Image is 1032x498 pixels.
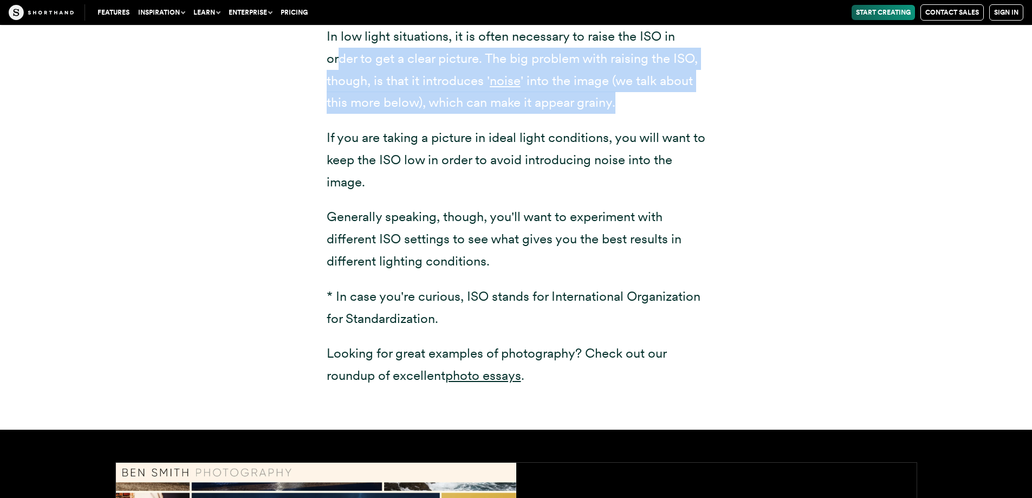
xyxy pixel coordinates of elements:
[445,367,521,383] a: photo essays
[9,5,74,20] img: The Craft
[490,73,521,88] a: noise
[327,127,706,193] p: If you are taking a picture in ideal light conditions, you will want to keep the ISO low in order...
[276,5,312,20] a: Pricing
[327,342,706,387] p: Looking for great examples of photography? Check out our roundup of excellent .
[920,4,984,21] a: Contact Sales
[134,5,189,20] button: Inspiration
[189,5,224,20] button: Learn
[224,5,276,20] button: Enterprise
[989,4,1023,21] a: Sign in
[327,286,706,330] p: * In case you're curious, ISO stands for International Organization for Standardization.
[327,206,706,272] p: Generally speaking, though, you'll want to experiment with different ISO settings to see what giv...
[852,5,915,20] a: Start Creating
[327,25,706,114] p: In low light situations, it is often necessary to raise the ISO in order to get a clear picture. ...
[93,5,134,20] a: Features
